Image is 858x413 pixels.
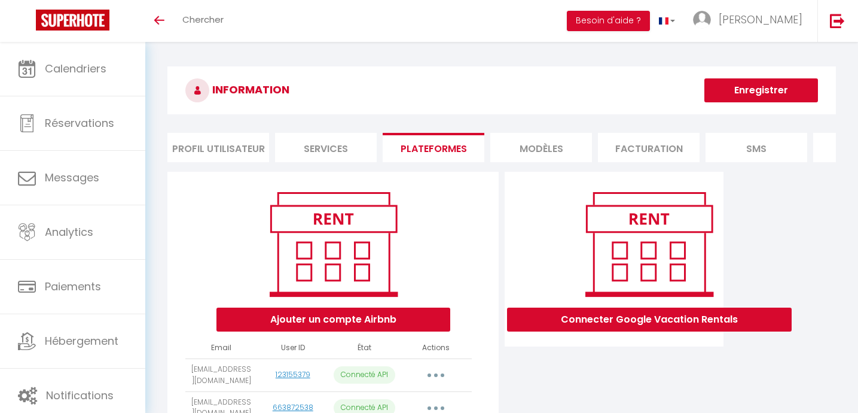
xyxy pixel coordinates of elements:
li: MODÈLES [490,133,592,162]
li: Facturation [598,133,700,162]
th: User ID [257,338,329,359]
span: Messages [45,170,99,185]
button: Ajouter un compte Airbnb [216,308,450,332]
img: rent.png [257,187,410,302]
span: Paiements [45,279,101,294]
img: logout [830,13,845,28]
span: Calendriers [45,61,106,76]
th: Actions [400,338,472,359]
li: Profil Utilisateur [167,133,269,162]
th: Email [185,338,257,359]
h3: INFORMATION [167,66,836,114]
span: Chercher [182,13,224,26]
img: ... [693,11,711,29]
button: Connecter Google Vacation Rentals [507,308,792,332]
li: SMS [706,133,807,162]
a: 663872538 [273,402,313,412]
span: Hébergement [45,333,118,348]
button: Besoin d'aide ? [567,11,650,31]
th: État [329,338,401,359]
span: Réservations [45,116,114,130]
button: Enregistrer [704,78,818,102]
img: Super Booking [36,10,109,31]
img: rent.png [573,187,725,302]
span: Analytics [45,224,93,239]
li: Plateformes [383,133,484,162]
li: Services [275,133,377,162]
span: [PERSON_NAME] [719,12,802,27]
a: 123155379 [276,369,310,379]
td: [EMAIL_ADDRESS][DOMAIN_NAME] [185,359,257,391]
p: Connecté API [334,366,396,384]
span: Notifications [46,388,114,403]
